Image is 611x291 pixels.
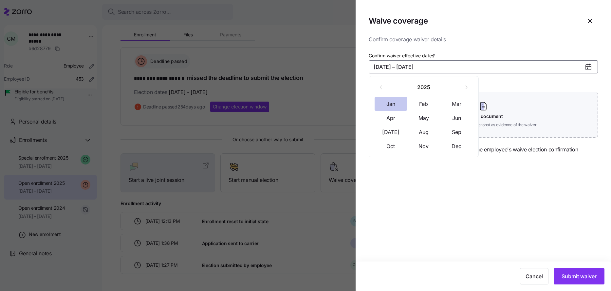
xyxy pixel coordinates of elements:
button: Jan [375,97,407,111]
button: May [407,111,440,125]
button: Oct [375,139,407,153]
h1: Waive coverage [369,16,428,26]
label: Confirm waiver effective dates [369,52,436,59]
button: Jun [440,111,473,125]
button: Feb [407,97,440,111]
button: Sep [440,125,473,139]
button: Cancel [520,268,548,284]
button: [DATE] – [DATE] [369,60,598,73]
button: Apr [375,111,407,125]
span: Confirm coverage waiver details [369,35,598,44]
button: Aug [407,125,440,139]
button: Nov [407,139,440,153]
button: Mar [440,97,473,111]
button: 2025 [388,80,459,94]
button: Dec [440,139,473,153]
span: Submit waiver [562,272,597,280]
button: [DATE] [375,125,407,139]
span: Please make sure to collect evidence of the employee's waive election confirmation [379,145,578,154]
button: Submit waiver [554,268,604,284]
span: Cancel [526,272,543,280]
